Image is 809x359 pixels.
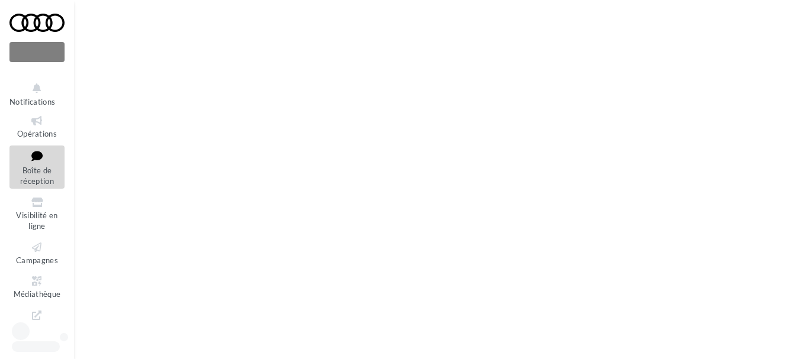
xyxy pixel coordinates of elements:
[17,129,57,138] span: Opérations
[9,97,55,106] span: Notifications
[14,289,61,299] span: Médiathèque
[9,272,65,301] a: Médiathèque
[16,255,58,265] span: Campagnes
[9,306,65,358] a: PLV et print personnalisable
[16,211,57,231] span: Visibilité en ligne
[20,166,54,186] span: Boîte de réception
[9,145,65,189] a: Boîte de réception
[9,193,65,234] a: Visibilité en ligne
[9,112,65,141] a: Opérations
[9,238,65,267] a: Campagnes
[9,42,65,62] div: Nouvelle campagne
